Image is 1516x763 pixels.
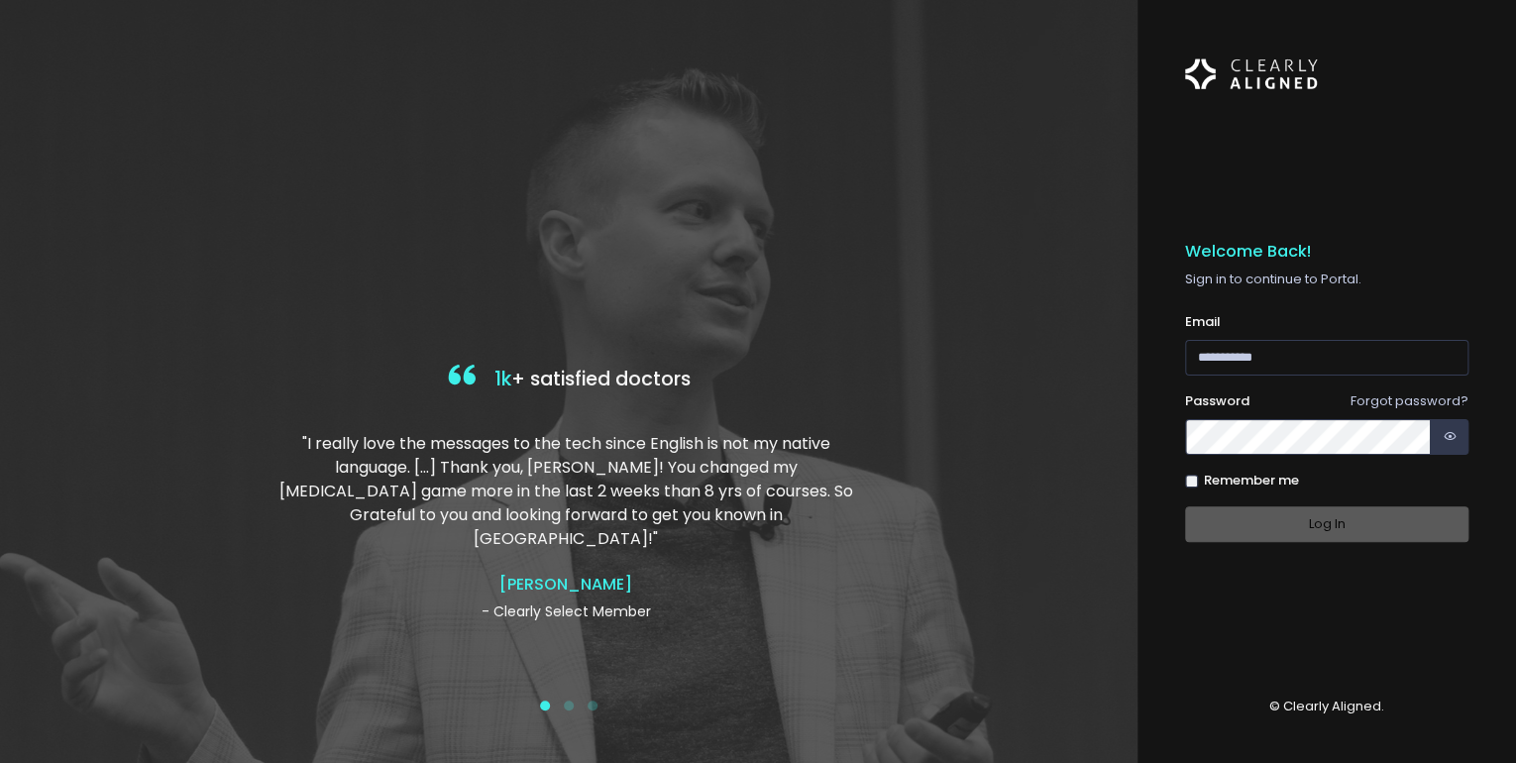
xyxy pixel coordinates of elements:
[1185,697,1469,716] p: © Clearly Aligned.
[1204,471,1299,490] label: Remember me
[1185,48,1318,101] img: Logo Horizontal
[1185,312,1221,332] label: Email
[270,432,862,551] p: "I really love the messages to the tech since English is not my native language. […] Thank you, [...
[1185,391,1249,411] label: Password
[270,575,862,594] h4: [PERSON_NAME]
[1351,391,1468,410] a: Forgot password?
[494,366,511,392] span: 1k
[1185,270,1469,289] p: Sign in to continue to Portal.
[270,360,867,400] h4: + satisfied doctors
[1185,242,1469,262] h5: Welcome Back!
[270,601,862,622] p: - Clearly Select Member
